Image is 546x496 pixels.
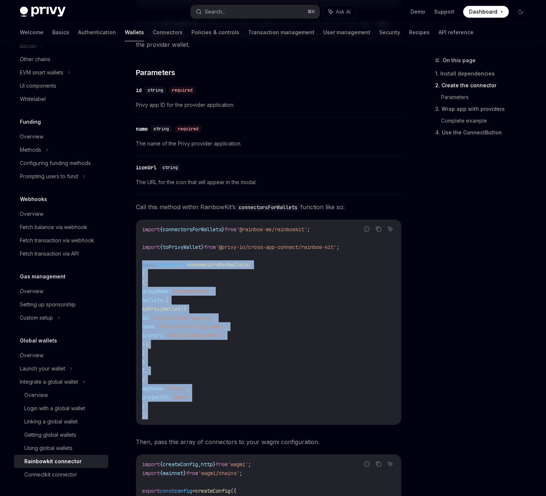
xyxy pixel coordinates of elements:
[142,244,160,250] span: import
[14,402,108,415] a: Login with a global wallet
[24,391,48,400] div: Overview
[160,244,163,250] span: {
[362,459,371,469] button: Report incorrect code
[323,24,370,41] a: User management
[142,367,148,374] span: ],
[192,488,195,494] span: =
[14,156,108,170] a: Configuring funding methods
[239,470,242,476] span: ;
[14,442,108,455] a: Using global wallets
[160,226,163,233] span: {
[14,285,108,298] a: Overview
[142,270,145,277] span: [
[20,364,65,373] div: Launch your wallet
[20,172,78,181] div: Prompting users to fund
[213,314,216,321] span: ,
[248,24,314,41] a: Transaction management
[169,87,195,94] div: required
[136,202,401,212] span: Call this method within RainbowKit’s function like so:
[20,287,43,296] div: Overview
[163,470,183,476] span: mainnet
[236,226,307,233] span: '@rainbow-me/rainbowkit'
[14,79,108,92] a: UI components
[20,7,66,17] img: dark logo
[78,24,116,41] a: Authentication
[24,417,78,426] div: Linking a global wallet
[142,306,180,312] span: toPrivyWallet
[337,244,339,250] span: ;
[136,101,401,109] span: Privy app ID for the provider application.
[160,470,163,476] span: {
[362,224,371,234] button: Report incorrect code
[20,377,78,386] div: Integrate a global wallet
[142,488,160,494] span: export
[163,461,198,468] span: createConfig
[166,332,225,339] span: '[URL][DOMAIN_NAME]'
[142,359,145,365] span: }
[24,430,76,439] div: Getting global wallets
[435,68,532,80] a: 1. Install dependencies
[186,261,189,268] span: =
[142,288,172,295] span: groupName:
[142,279,145,286] span: {
[14,388,108,402] a: Overview
[443,56,476,65] span: On this page
[136,67,175,78] span: Parameters
[20,132,43,141] div: Overview
[142,412,148,418] span: );
[14,428,108,442] a: Getting global wallets
[14,468,108,481] a: Connectkit connector
[14,234,108,247] a: Fetch transaction via webhook
[20,249,79,258] div: Fetch transaction via API
[14,247,108,260] a: Fetch transaction via API
[435,103,532,115] a: 3. Wrap app with providers
[20,159,91,168] div: Configuring funding methods
[136,139,401,148] span: The name of the Privy provider application.
[248,461,251,468] span: ;
[20,336,57,345] h5: Global wallets
[136,437,401,447] span: Then, pass this array of connectors to your wagmi configuration.
[153,24,183,41] a: Connectors
[20,210,43,218] div: Overview
[136,87,142,94] div: id
[307,226,310,233] span: ;
[411,8,425,15] a: Demo
[24,470,77,479] div: Connectkit connector
[14,92,108,106] a: Whitelabel
[183,470,186,476] span: }
[20,236,94,245] div: Fetch transaction via webhook
[142,461,160,468] span: import
[438,24,473,41] a: API reference
[142,350,145,356] span: ]
[24,457,82,466] div: Rainbowkit connector
[142,394,172,401] span: projectId:
[189,261,248,268] span: connectorsForWallets
[142,341,148,348] span: })
[14,415,108,428] a: Linking a global wallet
[20,117,41,126] h5: Funding
[222,226,225,233] span: }
[142,226,160,233] span: import
[213,461,216,468] span: }
[136,125,148,133] div: name
[142,403,145,409] span: }
[201,461,213,468] span: http
[374,224,383,234] button: Copy the contents from the code block
[160,461,163,468] span: {
[248,261,251,268] span: (
[191,5,320,18] button: Search...⌘K
[14,455,108,468] a: Rainbowkit connector
[198,470,239,476] span: 'wagmi/chains'
[379,24,400,41] a: Security
[24,404,85,413] div: Login with a global wallet
[441,115,532,127] a: Complete example
[20,272,66,281] h5: Gas management
[125,24,144,41] a: Wallets
[163,244,201,250] span: toPrivyWallet
[195,488,230,494] span: createConfig
[154,126,169,132] span: string
[225,323,228,330] span: ,
[469,8,497,15] span: Dashboard
[385,459,395,469] button: Ask AI
[20,223,87,232] div: Fetch balance via webhook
